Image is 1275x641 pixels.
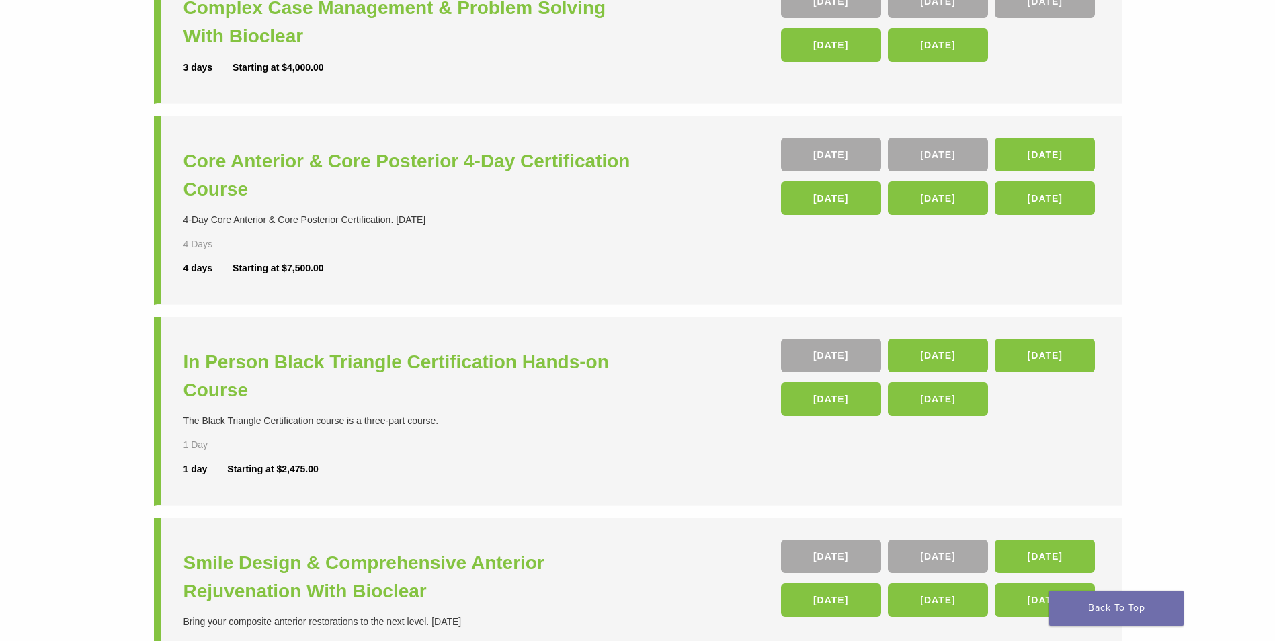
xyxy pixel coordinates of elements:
[781,540,1099,624] div: , , , , ,
[183,438,252,452] div: 1 Day
[995,181,1095,215] a: [DATE]
[995,540,1095,573] a: [DATE]
[995,339,1095,372] a: [DATE]
[888,339,988,372] a: [DATE]
[183,213,641,227] div: 4-Day Core Anterior & Core Posterior Certification. [DATE]
[781,28,881,62] a: [DATE]
[995,138,1095,171] a: [DATE]
[227,462,318,476] div: Starting at $2,475.00
[888,540,988,573] a: [DATE]
[781,138,1099,222] div: , , , , ,
[183,147,641,204] a: Core Anterior & Core Posterior 4-Day Certification Course
[183,60,233,75] div: 3 days
[781,339,1099,423] div: , , , ,
[888,382,988,416] a: [DATE]
[781,181,881,215] a: [DATE]
[888,583,988,617] a: [DATE]
[781,540,881,573] a: [DATE]
[1049,591,1184,626] a: Back To Top
[233,60,323,75] div: Starting at $4,000.00
[183,261,233,275] div: 4 days
[183,615,641,629] div: Bring your composite anterior restorations to the next level. [DATE]
[183,237,252,251] div: 4 Days
[781,382,881,416] a: [DATE]
[233,261,323,275] div: Starting at $7,500.00
[888,138,988,171] a: [DATE]
[183,462,228,476] div: 1 day
[183,549,641,605] a: Smile Design & Comprehensive Anterior Rejuvenation With Bioclear
[183,414,641,428] div: The Black Triangle Certification course is a three-part course.
[888,28,988,62] a: [DATE]
[888,181,988,215] a: [DATE]
[183,348,641,404] a: In Person Black Triangle Certification Hands-on Course
[781,138,881,171] a: [DATE]
[781,583,881,617] a: [DATE]
[995,583,1095,617] a: [DATE]
[781,339,881,372] a: [DATE]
